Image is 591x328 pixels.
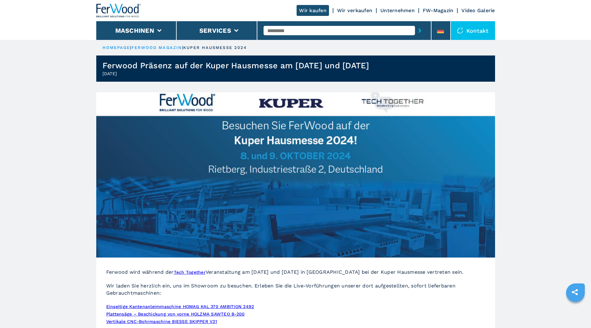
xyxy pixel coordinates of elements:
[451,21,495,40] div: Kontakt
[183,45,247,51] p: kuper hausmesse 2024
[106,319,217,324] a: Vertikale CNC-Bohrmaschine BIESSE SKIPPER V31
[174,270,206,275] a: Tech Together
[415,23,425,38] button: submit-button
[131,45,182,50] a: ferwood magazin
[130,45,131,50] span: |
[199,27,231,34] button: Services
[423,7,454,13] a: FW-Magazin
[106,268,485,276] p: Ferwood wird während der Veranstaltung am [DATE] und [DATE] in [GEOGRAPHIC_DATA] bei der Kuper Ha...
[457,27,463,34] img: Kontakt
[96,4,141,17] img: Ferwood
[567,284,583,300] a: sharethis
[115,27,154,34] button: Maschinen
[565,300,586,323] iframe: Chat
[182,45,183,50] span: |
[102,70,369,77] h2: [DATE]
[106,304,254,309] a: Einseitige Kantenanleimmaschine HOMAG KAL 370 AMBITION 2492
[337,7,372,13] a: Wir verkaufen
[461,7,495,13] a: Video Galerie
[106,311,245,316] a: Plattensäge – Beschickung von vorne HOLZMA SAWTEQ B-200
[102,60,369,70] h1: Ferwood Präsenz auf der Kuper Hausmesse am [DATE] und [DATE]
[96,92,495,258] img: Ferwood Präsenz auf der Kuper Hausmesse am 8. und 9. Oktober 2024
[380,7,415,13] a: Unternehmen
[106,282,485,297] p: Wir laden Sie herzlich ein, uns im Showroom zu besuchen. Erleben Sie die Live-Vorführungen unsere...
[102,45,130,50] a: HOMEPAGE
[297,5,329,16] a: Wir kaufen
